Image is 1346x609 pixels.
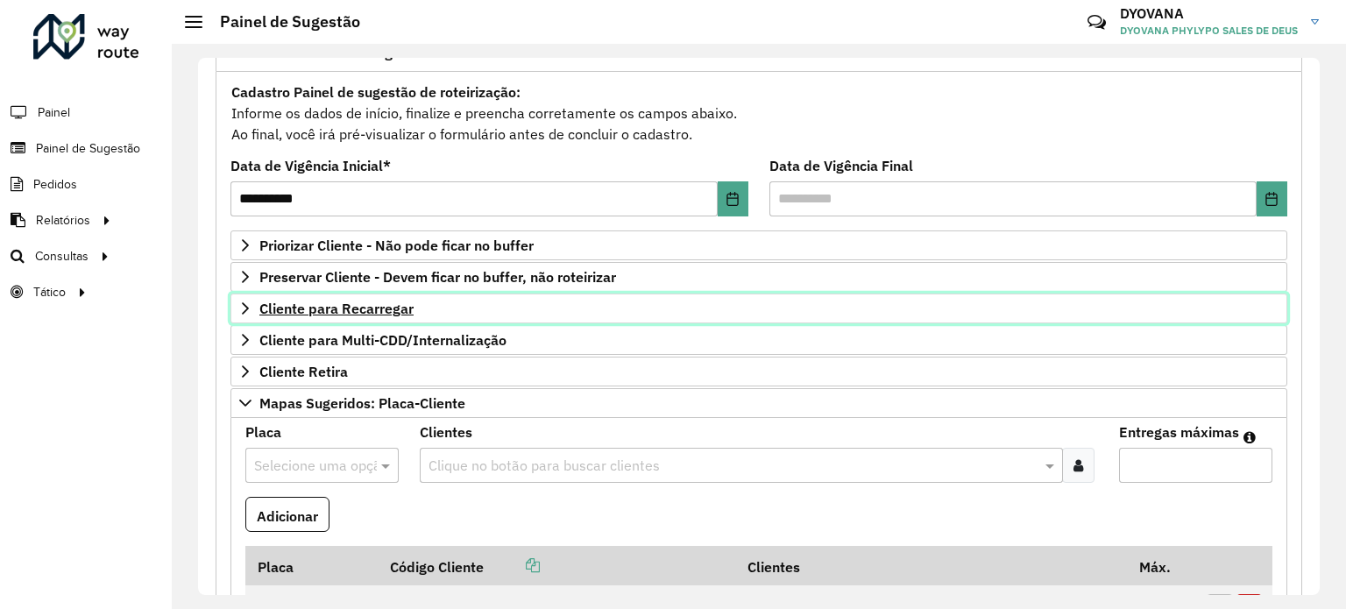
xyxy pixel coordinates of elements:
button: Adicionar [245,497,329,533]
font: Data de Vigência Inicial [230,157,383,174]
font: DYOVANA PHYLYPO SALES DE DEUS [1120,24,1298,37]
a: Priorizar Cliente - Não pode ficar no buffer [230,230,1287,260]
font: Priorizar Cliente - Não pode ficar no buffer [259,237,534,254]
font: Preservar Cliente - Devem ficar no buffer, não roteirizar [259,268,616,286]
font: Pedidos [33,178,77,191]
button: Escolha a data [1257,181,1287,216]
a: Copiar [484,556,540,574]
font: Entregas máximas [1119,423,1239,441]
font: Placa [258,558,294,576]
em: Máximo de clientes que serão colocados na mesma rota com os clientes informados [1243,430,1256,444]
a: Cliente para Multi-CDD/Internalização [230,325,1287,355]
font: Código Cliente [390,558,484,576]
font: Adicionar [257,506,318,524]
font: Cliente Retira [259,363,348,380]
font: Informe os dados de início, finalize e preencha corretamente os campos abaixo. [231,104,737,122]
font: Consultas [35,250,89,263]
font: Painel de Sugestão [220,11,360,32]
font: Ao final, você irá pré-visualizar o formulário antes de concluir o cadastro. [231,125,692,143]
a: Cliente para Recarregar [230,294,1287,323]
font: Mapas Sugeridos: Placa-Cliente [259,394,465,412]
font: Tático [33,286,66,299]
a: Mapas Sugeridos: Placa-Cliente [230,388,1287,418]
font: Placa [245,423,281,441]
font: Painel de Sugestão [36,142,140,155]
font: Máx. [1139,558,1171,576]
font: Relatórios [36,214,90,227]
font: Cadastro Painel de sugestão de roteirização: [231,83,521,101]
a: Contato Rápido [1078,4,1116,41]
font: DYOVANA [1120,4,1184,22]
button: Escolha a data [718,181,748,216]
font: Painel [38,106,70,119]
font: Clientes [747,558,800,576]
font: Clientes [420,423,472,441]
a: Cliente Retira [230,357,1287,386]
font: Cliente para Multi-CDD/Internalização [259,331,507,349]
a: Preservar Cliente - Devem ficar no buffer, não roteirizar [230,262,1287,292]
font: Data de Vigência Final [769,157,913,174]
font: Cliente para Recarregar [259,300,414,317]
